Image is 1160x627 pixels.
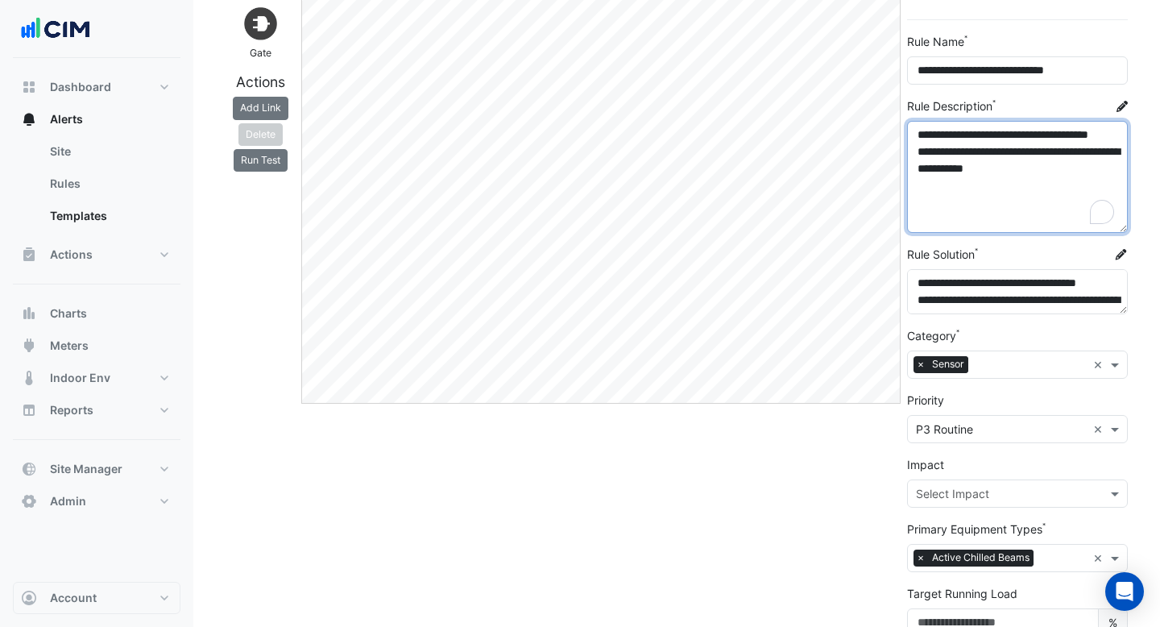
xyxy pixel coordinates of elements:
a: Rules [37,168,180,200]
app-icon: Indoor Env [21,370,37,386]
span: × [913,356,928,372]
app-icon: Alerts [21,111,37,127]
button: Indoor Env [13,362,180,394]
label: Category [907,327,956,344]
label: Rule Name [907,33,964,50]
div: Open Intercom Messenger [1105,572,1144,611]
button: Admin [13,485,180,517]
span: Clear [1093,356,1107,373]
button: Actions [13,239,180,271]
span: Admin [50,493,86,509]
a: Site [37,135,180,168]
span: Alerts [50,111,83,127]
span: Clear [1093,550,1107,567]
button: Dashboard [13,71,180,103]
span: Clear [1093,421,1107,438]
button: Alerts [13,103,180,135]
button: Account [13,582,180,614]
span: Meters [50,338,89,354]
span: Indoor Env [50,370,110,386]
a: Templates [37,200,180,232]
button: Charts [13,297,180,330]
app-icon: Dashboard [21,79,37,95]
button: Reports [13,394,180,426]
label: Rule Solution [907,246,975,263]
textarea: To enrich screen reader interactions, please activate Accessibility in Grammarly extension settings [907,121,1128,233]
small: Gate [250,47,271,59]
label: Primary Equipment Types [907,521,1042,538]
span: × [913,550,928,566]
span: Active Chilled Beams [928,550,1034,566]
img: Company Logo [19,13,92,45]
app-icon: Admin [21,493,37,509]
label: Priority [907,392,944,409]
app-icon: Reports [21,402,37,418]
span: Reports [50,402,93,418]
span: Actions [50,247,93,263]
button: Meters [13,330,180,362]
button: Site Manager [13,453,180,485]
label: Target Running Load [907,585,1017,602]
app-icon: Site Manager [21,461,37,477]
span: Sensor [928,356,968,372]
label: Impact [907,456,944,473]
img: Gate [241,4,280,44]
span: Dashboard [50,79,111,95]
app-icon: Charts [21,305,37,322]
app-icon: Meters [21,338,37,354]
label: Rule Description [907,98,992,114]
div: Alerts [13,135,180,239]
span: Charts [50,305,87,322]
span: Account [50,590,97,606]
button: Run Test [234,149,288,172]
h5: Actions [226,73,295,90]
span: Site Manager [50,461,122,477]
app-icon: Actions [21,247,37,263]
button: Add Link [233,97,288,119]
